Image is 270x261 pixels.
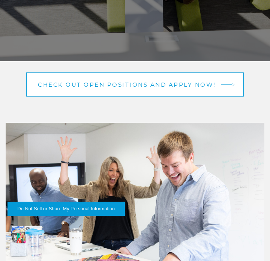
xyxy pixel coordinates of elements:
[231,83,234,87] img: arrow
[232,225,270,261] iframe: Chat Widget
[38,82,216,88] span: Check out open positions and apply now!
[7,202,125,216] button: Do Not Sell or Share My Personal Information
[26,72,244,97] a: Check out open positions and apply now! arrow arrow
